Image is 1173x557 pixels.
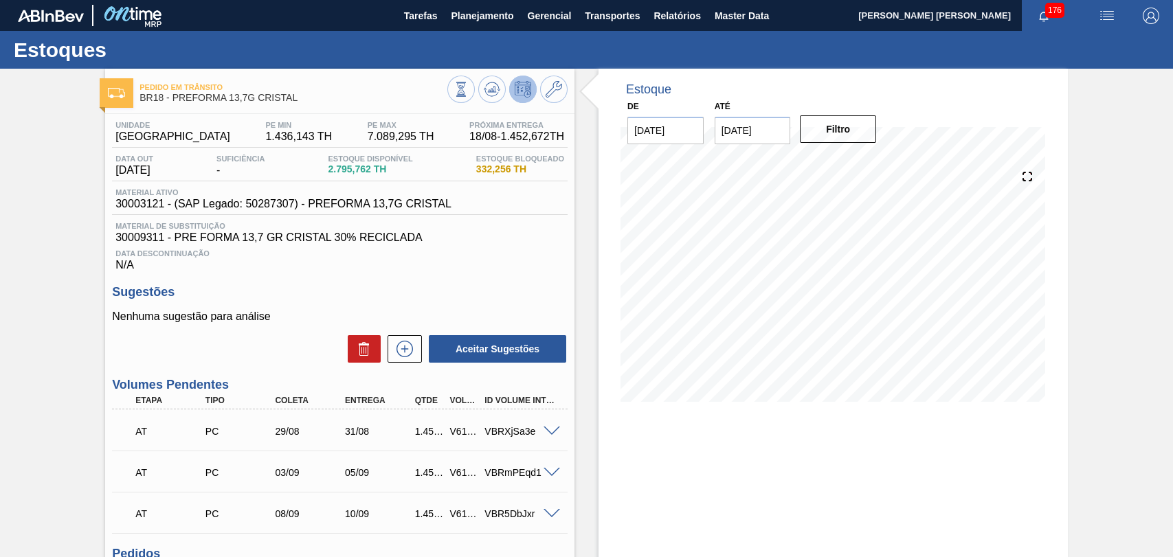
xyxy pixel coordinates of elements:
[1045,3,1064,18] span: 176
[328,164,412,174] span: 2.795,762 TH
[447,76,475,103] button: Visão Geral dos Estoques
[1022,6,1066,25] button: Notificações
[447,467,482,478] div: V616548
[112,244,568,271] div: N/A
[469,130,564,143] span: 18/08 - 1.452,672 TH
[202,396,280,405] div: Tipo
[800,115,876,143] button: Filtro
[412,426,447,437] div: 1.452,672
[271,508,349,519] div: 08/09/2025
[422,334,568,364] div: Aceitar Sugestões
[481,426,559,437] div: VBRXjSa3e
[715,8,769,24] span: Master Data
[412,396,447,405] div: Qtde
[271,396,349,405] div: Coleta
[447,396,482,405] div: Volume Portal
[265,121,332,129] span: PE MIN
[112,310,568,323] p: Nenhuma sugestão para análise
[481,467,559,478] div: VBRmPEqd1
[481,396,559,405] div: Id Volume Interno
[115,231,564,244] span: 30009311 - PRE FORMA 13,7 GR CRISTAL 30% RECICLADA
[115,188,451,196] span: Material ativo
[132,499,210,529] div: Aguardando Informações de Transporte
[115,155,153,163] span: Data out
[715,117,791,144] input: dd/mm/yyyy
[476,155,564,163] span: Estoque Bloqueado
[112,285,568,299] h3: Sugestões
[132,457,210,488] div: Aguardando Informações de Transporte
[202,508,280,519] div: Pedido de Compra
[342,426,419,437] div: 31/08/2025
[115,222,564,230] span: Material de Substituição
[653,8,700,24] span: Relatórios
[216,155,265,163] span: Suficiência
[341,335,381,363] div: Excluir Sugestões
[627,117,704,144] input: dd/mm/yyyy
[115,249,564,258] span: Data Descontinuação
[585,8,640,24] span: Transportes
[139,93,447,103] span: BR18 - PREFORMA 13,7G CRISTAL
[213,155,268,177] div: -
[429,335,566,363] button: Aceitar Sugestões
[342,467,419,478] div: 05/09/2025
[1143,8,1159,24] img: Logout
[108,88,125,98] img: Ícone
[115,198,451,210] span: 30003121 - (SAP Legado: 50287307) - PREFORMA 13,7G CRISTAL
[478,76,506,103] button: Atualizar Gráfico
[381,335,422,363] div: Nova sugestão
[271,467,349,478] div: 03/09/2025
[715,102,730,111] label: Até
[112,378,568,392] h3: Volumes Pendentes
[447,508,482,519] div: V616549
[540,76,568,103] button: Ir ao Master Data / Geral
[135,467,206,478] p: AT
[451,8,513,24] span: Planejamento
[202,467,280,478] div: Pedido de Compra
[132,396,210,405] div: Etapa
[115,130,230,143] span: [GEOGRAPHIC_DATA]
[447,426,482,437] div: V612846
[528,8,572,24] span: Gerencial
[1099,8,1115,24] img: userActions
[135,508,206,519] p: AT
[469,121,564,129] span: Próxima Entrega
[368,130,434,143] span: 7.089,295 TH
[342,396,419,405] div: Entrega
[18,10,84,22] img: TNhmsLtSVTkK8tSr43FrP2fwEKptu5GPRR3wAAAABJRU5ErkJggg==
[115,164,153,177] span: [DATE]
[509,76,537,103] button: Desprogramar Estoque
[139,83,447,91] span: Pedido em Trânsito
[368,121,434,129] span: PE MAX
[202,426,280,437] div: Pedido de Compra
[404,8,438,24] span: Tarefas
[265,130,332,143] span: 1.436,143 TH
[328,155,412,163] span: Estoque Disponível
[626,82,671,97] div: Estoque
[476,164,564,174] span: 332,256 TH
[115,121,230,129] span: Unidade
[412,467,447,478] div: 1.452,672
[342,508,419,519] div: 10/09/2025
[412,508,447,519] div: 1.452,672
[14,42,258,58] h1: Estoques
[132,416,210,446] div: Aguardando Informações de Transporte
[135,426,206,437] p: AT
[627,102,639,111] label: De
[481,508,559,519] div: VBR5DbJxr
[271,426,349,437] div: 29/08/2025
